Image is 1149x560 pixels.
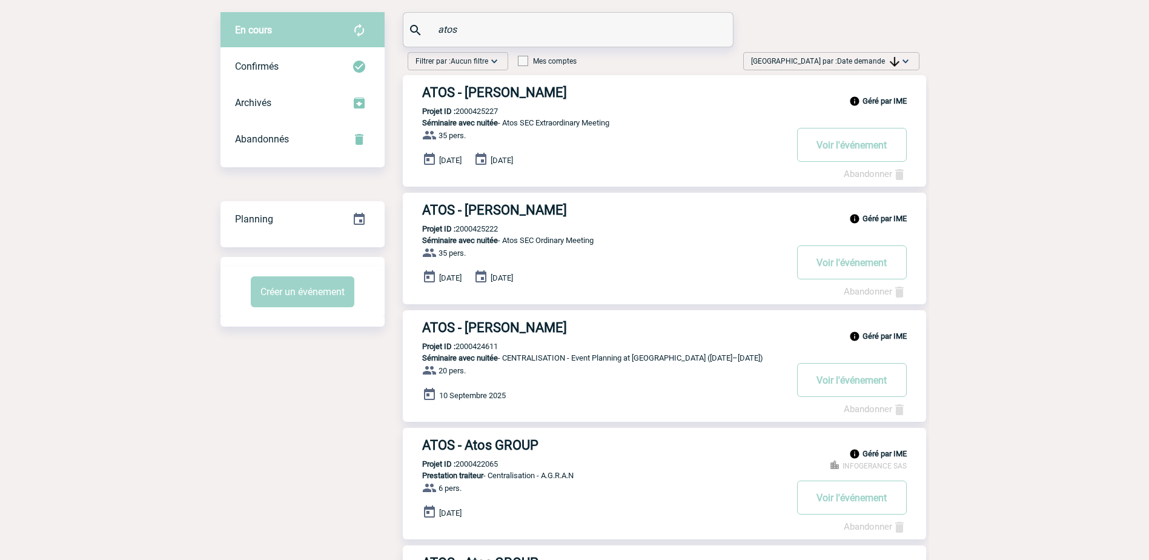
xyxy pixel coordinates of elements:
[863,449,907,458] b: Géré par IME
[849,213,860,224] img: info_black_24dp.svg
[235,213,273,225] span: Planning
[403,353,786,362] p: - CENTRALISATION - Event Planning at [GEOGRAPHIC_DATA] ([DATE]–[DATE])
[488,55,500,67] img: baseline_expand_more_white_24dp-b.png
[751,55,899,67] span: [GEOGRAPHIC_DATA] par :
[403,202,926,218] a: ATOS - [PERSON_NAME]
[439,131,466,140] span: 35 pers.
[797,128,907,162] button: Voir l'événement
[403,320,926,335] a: ATOS - [PERSON_NAME]
[518,57,577,65] label: Mes comptes
[491,273,513,282] span: [DATE]
[435,21,704,38] input: Rechercher un événement par son nom
[235,61,279,72] span: Confirmés
[403,107,498,116] p: 2000425227
[829,459,840,470] img: business-24-px-g.png
[849,331,860,342] img: info_black_24dp.svg
[403,85,926,100] a: ATOS - [PERSON_NAME]
[422,471,483,480] span: Prestation traiteur
[220,85,385,121] div: Retrouvez ici tous les événements que vous avez décidé d'archiver
[422,320,786,335] h3: ATOS - [PERSON_NAME]
[439,391,506,400] span: 10 Septembre 2025
[422,438,786,453] h3: ATOS - Atos GROUP
[797,481,907,515] button: Voir l'événement
[797,363,907,397] button: Voir l'événement
[829,459,907,470] p: INFOGERANCE SAS
[422,107,455,116] b: Projet ID :
[220,201,385,238] div: Retrouvez ici tous vos événements organisés par date et état d'avancement
[251,276,354,307] button: Créer un événement
[849,96,860,107] img: info_black_24dp.svg
[403,342,498,351] p: 2000424611
[416,55,488,67] span: Filtrer par :
[235,133,289,145] span: Abandonnés
[403,224,498,233] p: 2000425222
[422,118,498,127] span: Séminaire avec nuitée
[491,156,513,165] span: [DATE]
[899,55,912,67] img: baseline_expand_more_white_24dp-b.png
[422,85,786,100] h3: ATOS - [PERSON_NAME]
[837,57,899,65] span: Date demande
[403,236,786,245] p: - Atos SEC Ordinary Meeting
[220,12,385,48] div: Retrouvez ici tous vos évènements avant confirmation
[439,366,466,375] span: 20 pers.
[439,248,466,258] span: 35 pers.
[797,245,907,279] button: Voir l'événement
[235,97,271,108] span: Archivés
[863,332,907,341] b: Géré par IME
[439,273,462,282] span: [DATE]
[422,353,498,362] span: Séminaire avec nuitée
[235,24,272,36] span: En cours
[439,508,462,518] span: [DATE]
[403,118,786,127] p: - Atos SEC Extraordinary Meeting
[220,201,385,236] a: Planning
[863,214,907,223] b: Géré par IME
[844,404,907,415] a: Abandonner
[439,156,462,165] span: [DATE]
[844,521,907,532] a: Abandonner
[422,202,786,218] h3: ATOS - [PERSON_NAME]
[422,342,455,351] b: Projet ID :
[422,236,498,245] span: Séminaire avec nuitée
[849,448,860,459] img: info_black_24dp.svg
[422,224,455,233] b: Projet ID :
[863,96,907,105] b: Géré par IME
[844,168,907,179] a: Abandonner
[422,459,455,468] b: Projet ID :
[403,438,926,453] a: ATOS - Atos GROUP
[403,459,498,468] p: 2000422065
[439,484,462,493] span: 6 pers.
[890,57,899,67] img: arrow_downward.png
[403,471,786,480] p: - Centralisation - A.G.R.A.N
[220,121,385,158] div: Retrouvez ici tous vos événements annulés
[844,286,907,297] a: Abandonner
[451,57,488,65] span: Aucun filtre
